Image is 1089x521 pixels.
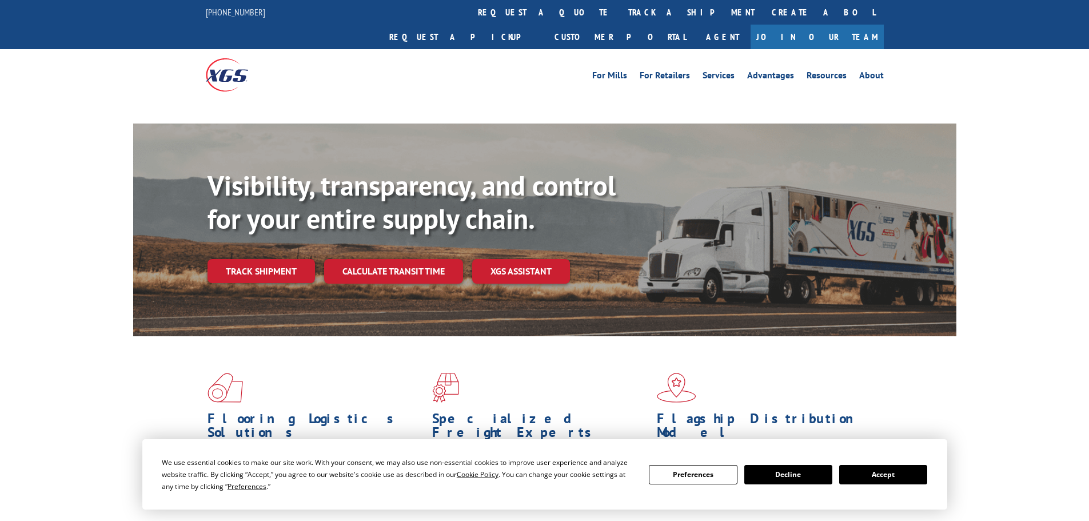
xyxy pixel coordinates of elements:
[751,25,884,49] a: Join Our Team
[657,412,873,445] h1: Flagship Distribution Model
[324,259,463,284] a: Calculate transit time
[744,465,832,484] button: Decline
[807,71,847,83] a: Resources
[457,470,498,479] span: Cookie Policy
[208,412,424,445] h1: Flooring Logistics Solutions
[381,25,546,49] a: Request a pickup
[546,25,695,49] a: Customer Portal
[228,482,266,491] span: Preferences
[472,259,570,284] a: XGS ASSISTANT
[747,71,794,83] a: Advantages
[432,412,648,445] h1: Specialized Freight Experts
[208,259,315,283] a: Track shipment
[432,373,459,403] img: xgs-icon-focused-on-flooring-red
[695,25,751,49] a: Agent
[703,71,735,83] a: Services
[162,456,635,492] div: We use essential cookies to make our site work. With your consent, we may also use non-essential ...
[142,439,947,510] div: Cookie Consent Prompt
[208,373,243,403] img: xgs-icon-total-supply-chain-intelligence-red
[592,71,627,83] a: For Mills
[206,6,265,18] a: [PHONE_NUMBER]
[640,71,690,83] a: For Retailers
[839,465,927,484] button: Accept
[649,465,737,484] button: Preferences
[657,373,696,403] img: xgs-icon-flagship-distribution-model-red
[859,71,884,83] a: About
[208,168,616,236] b: Visibility, transparency, and control for your entire supply chain.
